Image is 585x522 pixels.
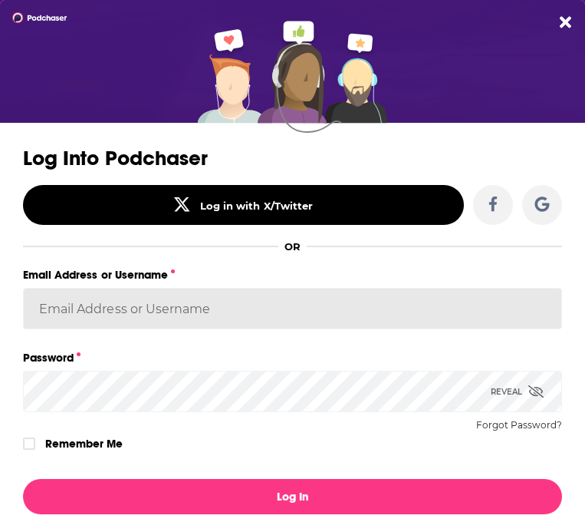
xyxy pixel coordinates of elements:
label: Remember Me [45,434,123,454]
button: Close Button [560,14,571,31]
button: Log in with X/Twitter [23,185,464,225]
a: Podchaser - Follow, Share and Rate Podcasts [12,12,40,23]
h3: Log Into Podchaser [23,147,562,170]
div: Reveal [491,371,544,412]
input: Email Address or Username [23,288,562,329]
button: Log In [23,479,562,514]
label: Password [23,348,562,368]
div: Log in with X/Twitter [200,200,313,212]
div: OR [284,240,301,253]
img: Podchaser - Follow, Share and Rate Podcasts [12,12,67,23]
button: Forgot Password? [476,420,562,431]
label: Email Address or Username [23,265,562,285]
